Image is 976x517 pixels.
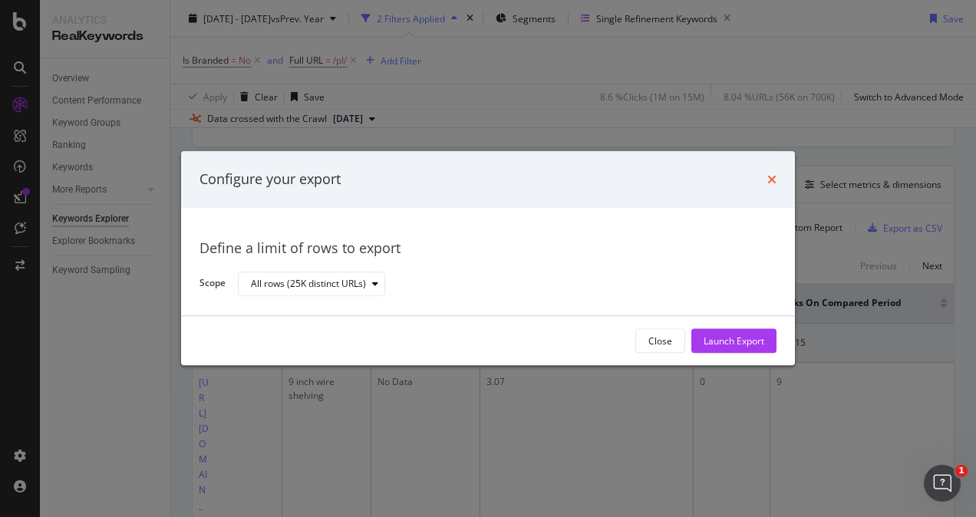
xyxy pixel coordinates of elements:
[199,239,777,258] div: Define a limit of rows to export
[199,277,226,294] label: Scope
[251,279,366,288] div: All rows (25K distinct URLs)
[767,170,777,189] div: times
[238,272,385,296] button: All rows (25K distinct URLs)
[704,334,764,347] div: Launch Export
[648,334,672,347] div: Close
[691,329,777,354] button: Launch Export
[199,170,341,189] div: Configure your export
[635,329,685,354] button: Close
[181,151,795,365] div: modal
[955,465,968,477] span: 1
[924,465,961,502] iframe: Intercom live chat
